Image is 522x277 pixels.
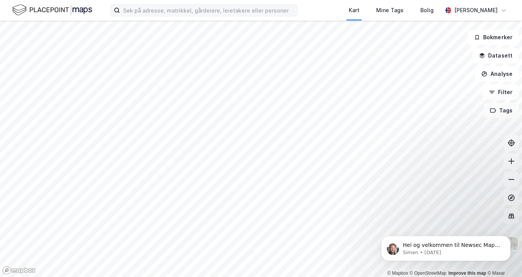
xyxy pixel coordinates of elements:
button: Tags [484,103,519,118]
div: Bolig [420,6,434,15]
button: Filter [482,85,519,100]
img: logo.f888ab2527a4732fd821a326f86c7f29.svg [12,3,92,17]
input: Søk på adresse, matrikkel, gårdeiere, leietakere eller personer [120,5,297,16]
button: Bokmerker [468,30,519,45]
a: Mapbox homepage [2,266,36,275]
button: Datasett [473,48,519,63]
button: Analyse [475,66,519,82]
a: Mapbox [387,271,408,276]
div: [PERSON_NAME] [454,6,498,15]
iframe: Intercom notifications message [370,220,522,273]
div: Kart [349,6,359,15]
a: OpenStreetMap [410,271,447,276]
a: Improve this map [449,271,486,276]
div: Mine Tags [376,6,404,15]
